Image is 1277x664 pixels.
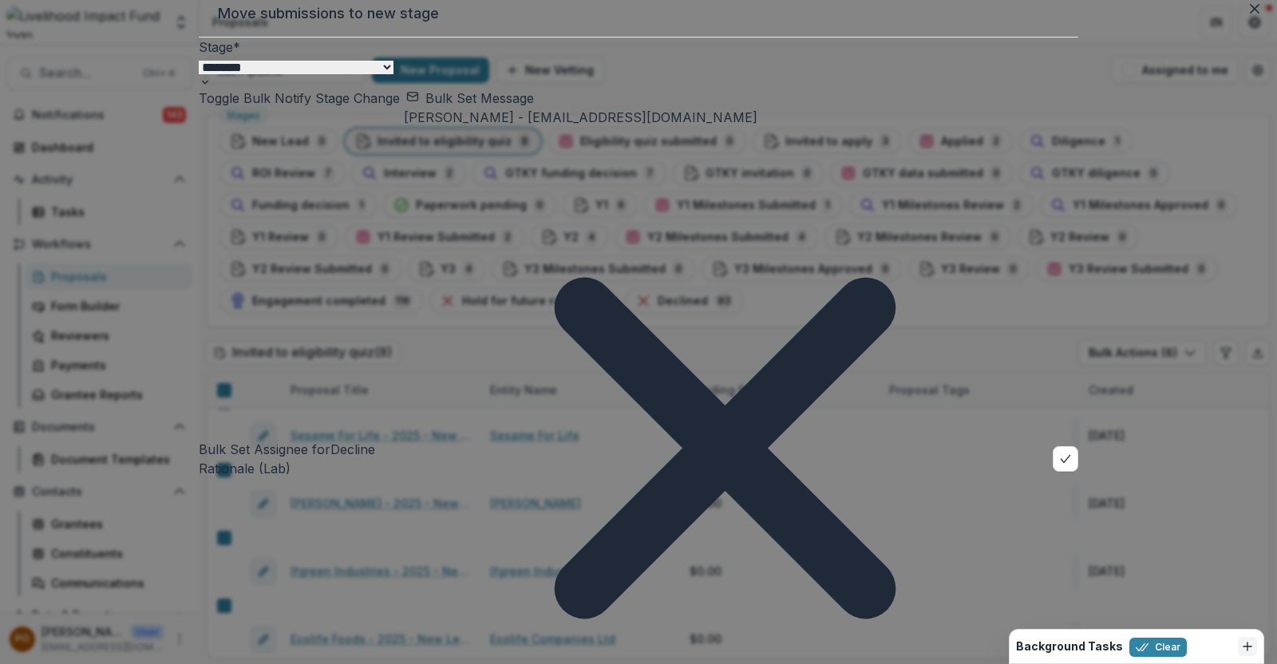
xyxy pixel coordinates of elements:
span: [PERSON_NAME] - [EMAIL_ADDRESS][DOMAIN_NAME] [404,109,757,125]
label: Stage [199,39,240,55]
p: Bulk Set Assignee for Decline Rationale (Lab) [199,440,397,478]
button: Clear [1129,638,1187,657]
button: bulk-confirm-option [1053,446,1078,472]
button: Dismiss [1238,637,1257,656]
h2: Background Tasks [1016,640,1123,654]
button: set-bulk-email [406,89,534,108]
button: Toggle Bulk Notify Stage Change [199,89,400,108]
